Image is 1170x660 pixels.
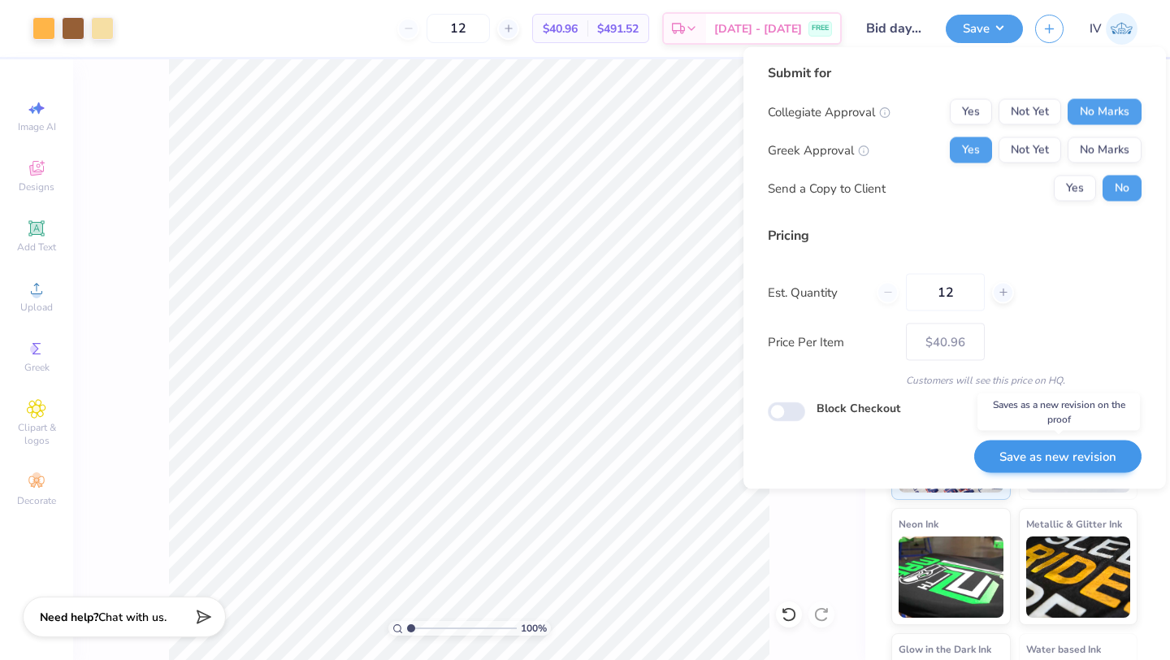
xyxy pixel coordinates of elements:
[98,610,167,625] span: Chat with us.
[768,179,886,198] div: Send a Copy to Client
[1026,536,1131,618] img: Metallic & Glitter Ink
[950,137,992,163] button: Yes
[1090,13,1137,45] a: IV
[906,274,985,311] input: – –
[40,610,98,625] strong: Need help?
[817,400,900,417] label: Block Checkout
[950,99,992,125] button: Yes
[521,621,547,636] span: 100 %
[946,15,1023,43] button: Save
[768,141,869,159] div: Greek Approval
[597,20,639,37] span: $491.52
[974,440,1142,473] button: Save as new revision
[999,99,1061,125] button: Not Yet
[768,63,1142,83] div: Submit for
[768,373,1142,388] div: Customers will see this price on HQ.
[24,361,50,374] span: Greek
[1103,176,1142,202] button: No
[18,120,56,133] span: Image AI
[977,393,1140,431] div: Saves as a new revision on the proof
[1026,640,1101,658] span: Water based Ink
[768,283,864,302] label: Est. Quantity
[19,180,54,193] span: Designs
[854,12,934,45] input: Untitled Design
[899,515,938,532] span: Neon Ink
[8,421,65,447] span: Clipart & logos
[427,14,490,43] input: – –
[543,20,578,37] span: $40.96
[1106,13,1137,45] img: Isha Veturkar
[812,23,829,34] span: FREE
[1068,99,1142,125] button: No Marks
[1054,176,1096,202] button: Yes
[768,332,894,351] label: Price Per Item
[20,301,53,314] span: Upload
[768,102,890,121] div: Collegiate Approval
[999,137,1061,163] button: Not Yet
[714,20,802,37] span: [DATE] - [DATE]
[768,226,1142,245] div: Pricing
[1068,137,1142,163] button: No Marks
[1090,20,1102,38] span: IV
[1026,515,1122,532] span: Metallic & Glitter Ink
[899,536,1003,618] img: Neon Ink
[17,494,56,507] span: Decorate
[899,640,991,658] span: Glow in the Dark Ink
[17,241,56,254] span: Add Text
